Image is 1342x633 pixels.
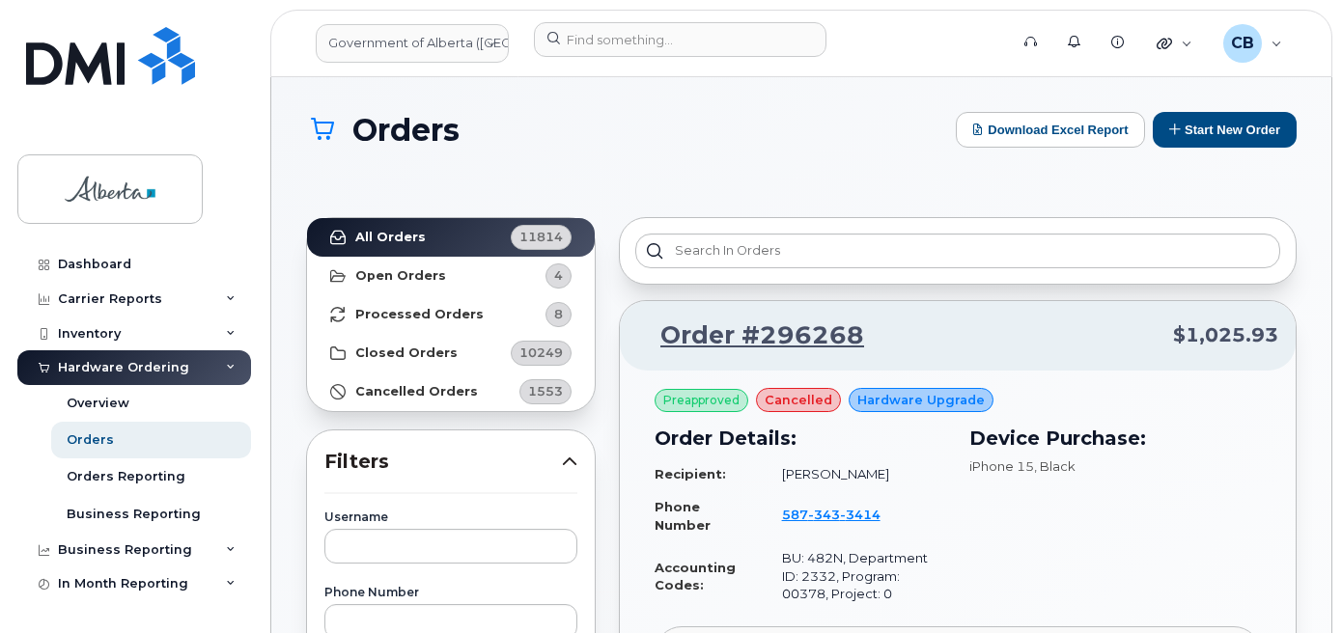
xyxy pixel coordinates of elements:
a: 5873433414 [782,507,904,522]
td: [PERSON_NAME] [765,457,946,491]
span: Filters [324,448,562,476]
button: Download Excel Report [956,112,1145,148]
strong: Open Orders [355,268,446,284]
h3: Device Purchase: [969,424,1261,453]
span: 8 [554,305,563,323]
span: , Black [1034,458,1076,474]
label: Phone Number [324,587,577,598]
a: Processed Orders8 [307,295,595,334]
strong: Accounting Codes: [655,560,736,593]
span: $1,025.93 [1173,321,1278,349]
span: 1553 [528,382,563,400]
span: iPhone 15 [969,458,1034,474]
span: 11814 [519,228,563,246]
span: 10249 [519,344,563,362]
strong: Phone Number [655,499,711,533]
span: 3414 [840,507,881,522]
span: Hardware Upgrade [857,391,985,409]
strong: All Orders [355,230,426,245]
input: Search in orders [635,234,1280,268]
button: Start New Order [1153,112,1297,148]
span: cancelled [765,391,832,409]
span: Preapproved [663,392,740,409]
span: Orders [352,113,460,147]
a: Order #296268 [637,318,864,353]
a: Closed Orders10249 [307,334,595,372]
td: BU: 482N, Department ID: 2332, Program: 00378, Project: 0 [765,541,946,611]
h3: Order Details: [655,424,946,453]
span: 343 [808,507,840,522]
span: 587 [782,507,881,522]
label: Username [324,511,577,523]
strong: Cancelled Orders [355,384,478,399]
strong: Recipient: [655,466,726,482]
a: Open Orders4 [307,257,595,295]
a: Cancelled Orders1553 [307,372,595,411]
a: All Orders11814 [307,218,595,257]
strong: Processed Orders [355,307,484,322]
strong: Closed Orders [355,345,458,361]
span: 4 [554,266,563,285]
